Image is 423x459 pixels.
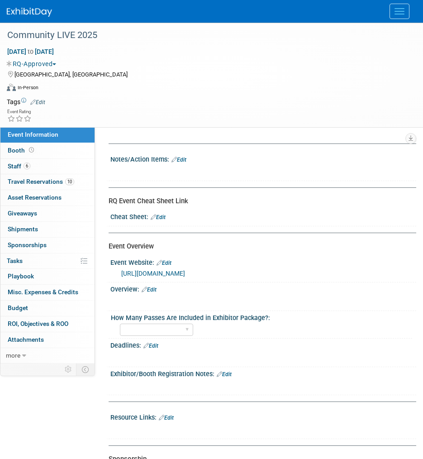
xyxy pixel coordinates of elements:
a: Edit [143,343,158,349]
a: Attachments [0,332,95,348]
span: Booth not reserved yet [27,147,36,153]
span: more [6,352,20,359]
span: Staff [8,163,30,170]
button: Menu [390,4,409,19]
a: Edit [217,371,232,378]
td: Personalize Event Tab Strip [61,363,76,375]
span: Booth [8,147,36,154]
div: Event Overview [109,242,409,251]
a: Edit [157,260,171,266]
a: Edit [142,287,157,293]
span: Attachments [8,336,44,343]
div: Event Website: [110,256,416,268]
a: Edit [159,415,174,421]
div: Community LIVE 2025 [4,27,405,43]
a: Sponsorships [0,238,95,253]
span: Budget [8,304,28,311]
span: ROI, Objectives & ROO [8,320,68,327]
a: Playbook [0,269,95,284]
a: Asset Reservations [0,190,95,206]
div: Cheat Sheet: [110,210,416,222]
div: RQ Event Cheat Sheet Link [109,196,409,206]
div: Event Format [7,82,412,96]
td: Toggle Event Tabs [76,363,95,375]
span: Giveaways [8,210,37,217]
a: Staff6 [0,159,95,174]
span: to [26,48,35,55]
button: RQ-Approved [7,59,60,68]
a: Booth [0,143,95,158]
span: Playbook [8,273,34,280]
a: Misc. Expenses & Credits [0,285,95,300]
div: Exhibitor/Booth Registration Notes: [110,367,416,379]
span: Tasks [7,257,23,264]
div: Deadlines: [110,339,416,350]
div: Overview: [110,282,416,294]
a: Edit [30,99,45,105]
span: [DATE] [DATE] [7,48,54,56]
a: Event Information [0,127,95,143]
div: Event Rating [7,110,32,114]
img: Format-Inperson.png [7,84,16,91]
span: 10 [65,178,74,185]
a: Travel Reservations10 [0,174,95,190]
a: Edit [171,157,186,163]
div: In-Person [17,84,38,91]
a: Budget [0,301,95,316]
a: Tasks [0,253,95,269]
td: Tags [7,97,45,106]
a: Edit [151,214,166,220]
a: [URL][DOMAIN_NAME] [121,270,185,277]
span: Travel Reservations [8,178,74,185]
div: Resource Links: [110,411,416,422]
a: more [0,348,95,363]
span: Shipments [8,225,38,233]
span: 6 [24,163,30,169]
div: Notes/Action Items: [110,153,416,164]
span: Event Information [8,131,58,138]
span: Misc. Expenses & Credits [8,288,78,296]
a: Shipments [0,222,95,237]
img: ExhibitDay [7,8,52,17]
span: Sponsorships [8,241,47,249]
div: How Many Passes Are Included in Exhibitor Package?: [111,311,412,322]
span: Asset Reservations [8,194,62,201]
span: [GEOGRAPHIC_DATA], [GEOGRAPHIC_DATA] [14,71,128,78]
a: Giveaways [0,206,95,221]
a: ROI, Objectives & ROO [0,316,95,332]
